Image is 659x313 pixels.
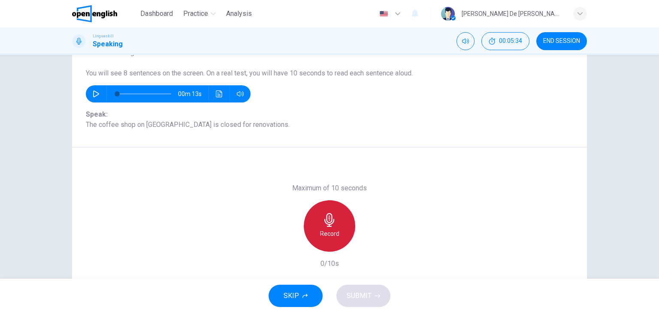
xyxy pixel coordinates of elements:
[269,285,323,307] button: SKIP
[284,290,299,302] span: SKIP
[178,85,209,102] span: 00m 13s
[499,38,522,45] span: 00:05:34
[481,32,529,50] button: 00:05:34
[223,6,255,21] button: Analysis
[226,9,252,19] span: Analysis
[72,5,117,22] img: OpenEnglish logo
[72,5,137,22] a: OpenEnglish logo
[86,110,108,118] b: Speak:
[543,38,580,45] span: END SESSION
[378,11,389,17] img: en
[441,7,455,21] img: Profile picture
[320,229,339,239] h6: Record
[140,9,173,19] span: Dashboard
[137,6,176,21] button: Dashboard
[456,32,475,50] div: Mute
[93,39,123,49] h1: Speaking
[304,200,355,252] button: Record
[481,32,529,50] div: Hide
[86,109,573,130] span: The coffee shop on [GEOGRAPHIC_DATA] is closed for renovations.
[292,183,367,193] h6: Maximum of 10 seconds
[180,6,219,21] button: Practice
[536,32,587,50] button: END SESSION
[86,69,413,77] span: You will see 8 sentences on the screen. On a real test, you will have 10 seconds to read each sen...
[93,33,114,39] span: Linguaskill
[320,259,339,269] h6: 0/10s
[212,85,226,102] button: Click to see the audio transcription
[183,9,208,19] span: Practice
[462,9,563,19] div: [PERSON_NAME] De [PERSON_NAME]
